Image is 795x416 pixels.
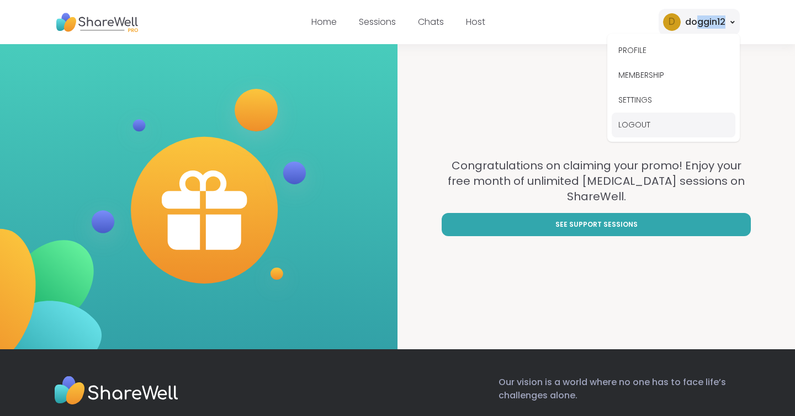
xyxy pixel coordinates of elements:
img: ShareWell Nav Logo [55,7,138,38]
a: Home [311,15,337,28]
span: See support sessions [555,220,638,230]
p: Our vision is a world where no one has to face life’s challenges alone. [499,376,740,410]
a: See support sessions [442,213,751,236]
button: SETTINGS [612,88,735,113]
button: MEMBERSHIP [612,63,735,88]
div: doggin12 [685,15,725,29]
a: Host [466,15,485,28]
img: Sharewell [54,376,178,408]
button: PROFILE [612,38,735,63]
a: Chats [418,15,444,28]
a: Sessions [359,15,396,28]
h2: Congratulations on claiming your promo! Enjoy your free month of unlimited [MEDICAL_DATA] session... [442,158,751,204]
button: LOGOUT [612,113,735,137]
span: d [669,15,675,29]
